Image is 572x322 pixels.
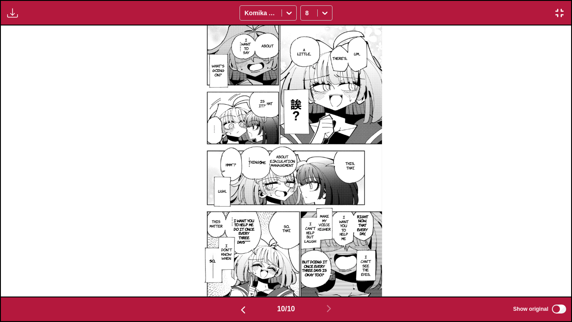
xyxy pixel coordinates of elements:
p: I can't see the eyes... [359,253,373,278]
span: 10 / 10 [277,305,295,313]
img: Download translated images [7,8,18,18]
p: This matter [208,218,224,230]
input: Show original [552,305,566,314]
p: About [260,42,275,50]
p: This... that... [344,160,357,172]
p: Make my voice higher [316,212,332,233]
p: There's... [331,55,349,63]
p: Hmm~? [224,161,238,169]
p: So... that... [279,223,294,235]
p: But doing it once every three days is okay too? [298,258,331,279]
p: Right now, that every day... [355,213,370,238]
p: A little... [295,46,313,58]
p: Is it? [257,97,267,110]
img: Next page [324,303,334,314]
p: I want to say [240,36,252,57]
img: Previous page [238,305,248,315]
p: I can't help but laugh [303,220,318,245]
p: Um... [352,50,362,58]
p: What [262,100,274,108]
p: I don't know when [219,242,234,263]
img: Manga Panel [190,25,382,297]
p: Things [247,158,264,166]
p: I want you to help me do it once every three days~~~ [231,217,257,246]
p: About ejaculation management [268,153,297,169]
p: I want you to help me [336,213,351,243]
span: Show original [513,306,548,312]
p: What's going on? [210,62,226,79]
p: So... [208,257,217,265]
p: Ugh... [216,187,228,195]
